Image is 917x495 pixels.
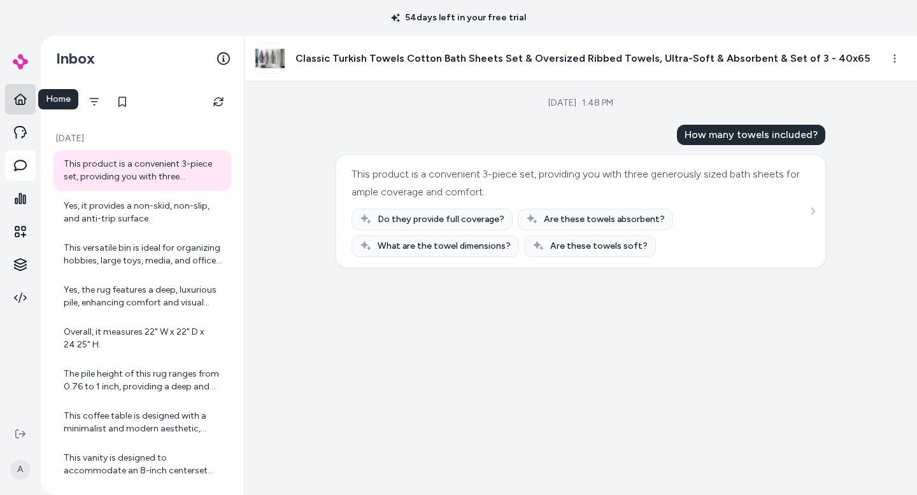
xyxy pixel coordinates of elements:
a: Overall, it measures 22" W x 22" D x 24.25" H. [53,318,231,359]
div: The pile height of this rug ranges from 0.76 to 1 inch, providing a deep and luxurious feel under... [64,368,224,393]
div: This product is a convenient 3-piece set, providing you with three generously sized bath sheets f... [64,158,224,183]
h2: Inbox [56,49,95,68]
button: See more [805,204,820,219]
span: Do they provide full coverage? [378,213,504,226]
button: A [8,449,33,490]
div: Yes, the rug features a deep, luxurious pile, enhancing comfort and visual richness. [64,284,224,309]
span: Are these towels soft? [550,240,648,253]
div: This product is a convenient 3-piece set, providing you with three generously sized bath sheets f... [352,165,807,201]
p: 54 days left in your free trial [383,11,534,24]
div: This vanity is designed to accommodate an 8-inch centerset faucet. The pre-drilled holes make for... [64,452,224,477]
div: Overall, it measures 22" W x 22" D x 24.25" H. [64,326,224,351]
div: This coffee table is designed with a minimalist and modern aesthetic, making it a versatile addit... [64,410,224,435]
a: This vanity is designed to accommodate an 8-inch centerset faucet. The pre-drilled holes make for... [53,444,231,485]
a: The pile height of this rug ranges from 0.76 to 1 inch, providing a deep and luxurious feel under... [53,360,231,401]
button: Filter [82,89,107,115]
a: Yes, the rug features a deep, luxurious pile, enhancing comfort and visual richness. [53,276,231,317]
div: Yes, it provides a non-skid, non-slip, and anti-trip surface. [64,200,224,225]
span: What are the towel dimensions? [378,240,511,253]
div: [DATE] · 1:48 PM [548,97,613,109]
span: Are these towels absorbent? [544,213,665,226]
h3: Classic Turkish Towels Cotton Bath Sheets Set & Oversized Ribbed Towels, Ultra-Soft & Absorbent &... [295,51,870,66]
div: Home [38,89,78,109]
p: [DATE] [53,132,231,145]
a: Yes, it provides a non-skid, non-slip, and anti-trip surface. [53,192,231,233]
div: How many towels included? [677,125,825,145]
span: A [10,459,31,480]
a: This coffee table is designed with a minimalist and modern aesthetic, making it a versatile addit... [53,402,231,443]
img: alby Logo [13,54,28,69]
div: This versatile bin is ideal for organizing hobbies, large toys, media, and office supplies, helpi... [64,242,224,267]
a: This versatile bin is ideal for organizing hobbies, large toys, media, and office supplies, helpi... [53,234,231,275]
img: Classic-Turkish-Towels-100%25-Turkish-Cotton-Bath-Sheets-Plush-Ribbed-%28Set-of-3%29-40x65%22.jpg [255,44,285,73]
a: This product is a convenient 3-piece set, providing you with three generously sized bath sheets f... [53,150,231,191]
button: Refresh [206,89,231,115]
